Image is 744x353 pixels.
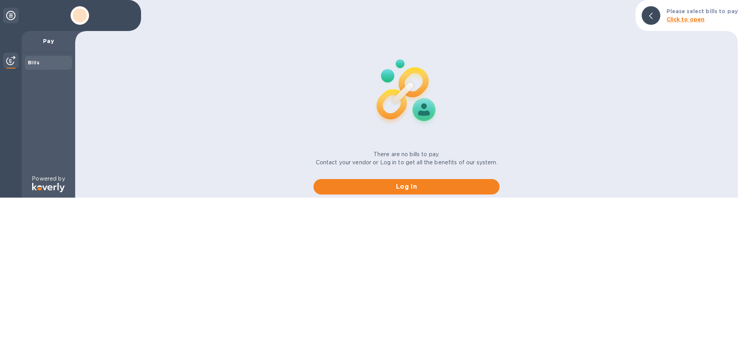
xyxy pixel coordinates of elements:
[666,8,738,14] b: Please select bills to pay
[28,60,40,65] b: Bills
[316,150,498,167] p: There are no bills to pay. Contact your vendor or Log in to get all the benefits of our system.
[28,37,69,45] p: Pay
[666,16,705,22] b: Click to open
[320,182,493,191] span: Log in
[313,179,499,195] button: Log in
[32,183,65,192] img: Logo
[32,175,65,183] p: Powered by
